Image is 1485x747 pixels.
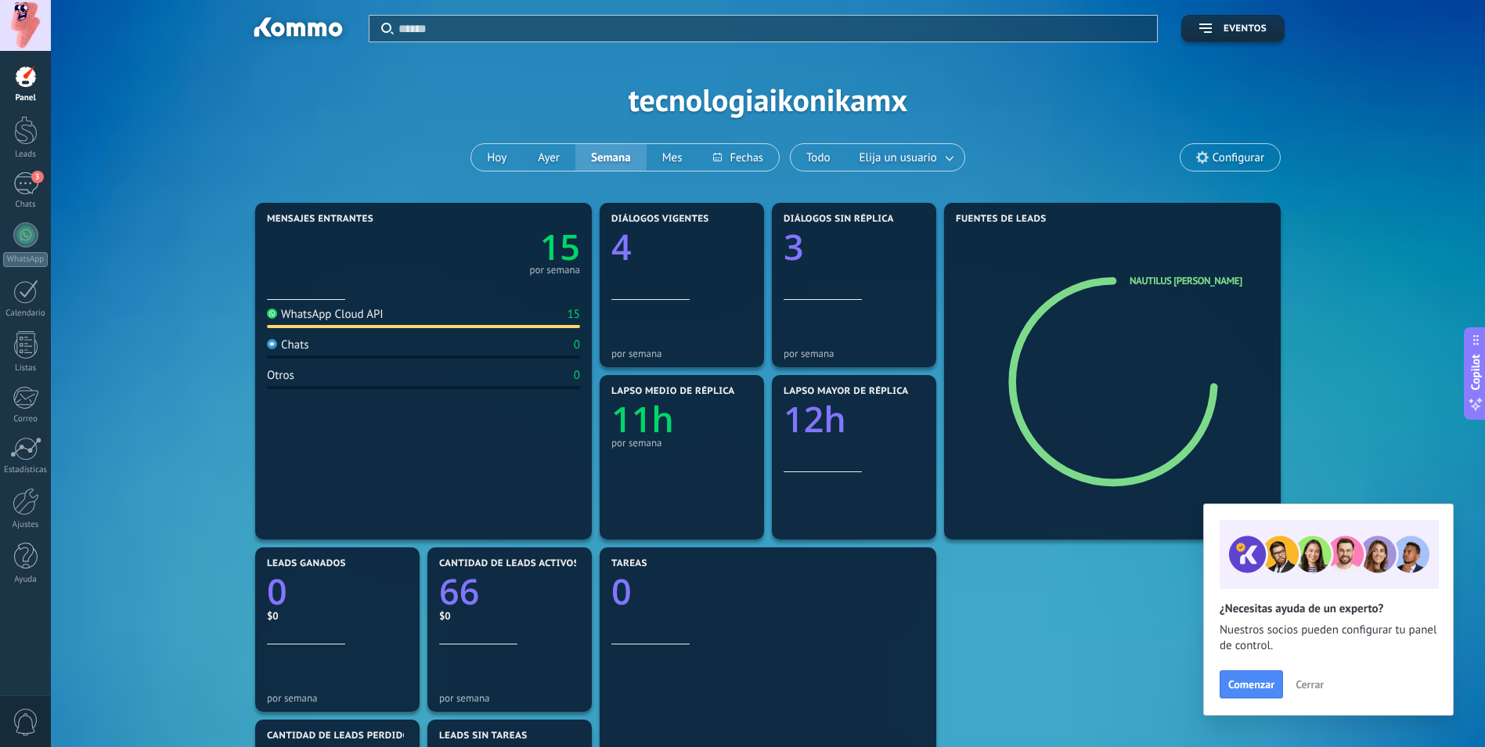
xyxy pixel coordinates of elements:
button: Eventos [1181,15,1285,42]
a: 15 [424,223,580,271]
img: Chats [267,339,277,349]
div: 0 [574,337,580,352]
button: Elija un usuario [846,144,964,171]
span: Copilot [1468,355,1483,391]
text: 0 [267,568,287,615]
div: Ajustes [3,520,49,530]
div: por semana [267,692,408,704]
div: Calendario [3,309,49,319]
div: por semana [611,437,752,449]
span: Cantidad de leads activos [439,558,579,569]
text: 4 [611,223,632,271]
span: Comenzar [1228,679,1274,690]
span: Lapso mayor de réplica [784,386,908,397]
a: 66 [439,568,580,615]
div: por semana [611,348,752,359]
button: Fechas [697,144,778,171]
h2: ¿Necesitas ayuda de un experto? [1220,601,1437,616]
div: por semana [439,692,580,704]
text: 12h [784,395,846,443]
span: Eventos [1224,23,1267,34]
a: 0 [611,568,925,615]
div: Chats [267,337,309,352]
span: Fuentes de leads [956,214,1047,225]
button: Comenzar [1220,670,1283,698]
button: Mes [647,144,698,171]
text: 15 [540,223,580,271]
div: Correo [3,414,49,424]
span: Cerrar [1296,679,1324,690]
div: $0 [439,609,580,622]
span: Leads ganados [267,558,346,569]
span: Elija un usuario [856,147,940,168]
div: WhatsApp [3,252,48,267]
span: Nuestros socios pueden configurar tu panel de control. [1220,622,1437,654]
a: 12h [784,395,925,443]
div: Otros [267,368,294,383]
span: Leads sin tareas [439,731,527,742]
span: Diálogos vigentes [611,214,709,225]
span: Diálogos sin réplica [784,214,894,225]
text: 66 [439,568,479,615]
span: Configurar [1213,151,1264,164]
button: Todo [791,144,846,171]
div: 15 [568,307,580,322]
div: WhatsApp Cloud API [267,307,384,322]
button: Ayer [522,144,575,171]
span: 3 [31,171,44,183]
div: $0 [267,609,408,622]
div: Leads [3,150,49,160]
div: Estadísticas [3,465,49,475]
button: Hoy [471,144,522,171]
text: 3 [784,223,804,271]
span: Mensajes entrantes [267,214,373,225]
div: por semana [784,348,925,359]
button: Semana [575,144,647,171]
span: Cantidad de leads perdidos [267,731,416,742]
div: 0 [574,368,580,383]
span: Lapso medio de réplica [611,386,735,397]
div: Chats [3,200,49,210]
div: Ayuda [3,575,49,585]
text: 11h [611,395,674,443]
text: 0 [611,568,632,615]
button: Cerrar [1289,673,1331,696]
a: 0 [267,568,408,615]
span: Tareas [611,558,647,569]
a: Nautilus [PERSON_NAME] [1130,274,1242,287]
div: Listas [3,363,49,373]
div: por semana [529,266,580,274]
div: Panel [3,93,49,103]
img: WhatsApp Cloud API [267,309,277,319]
